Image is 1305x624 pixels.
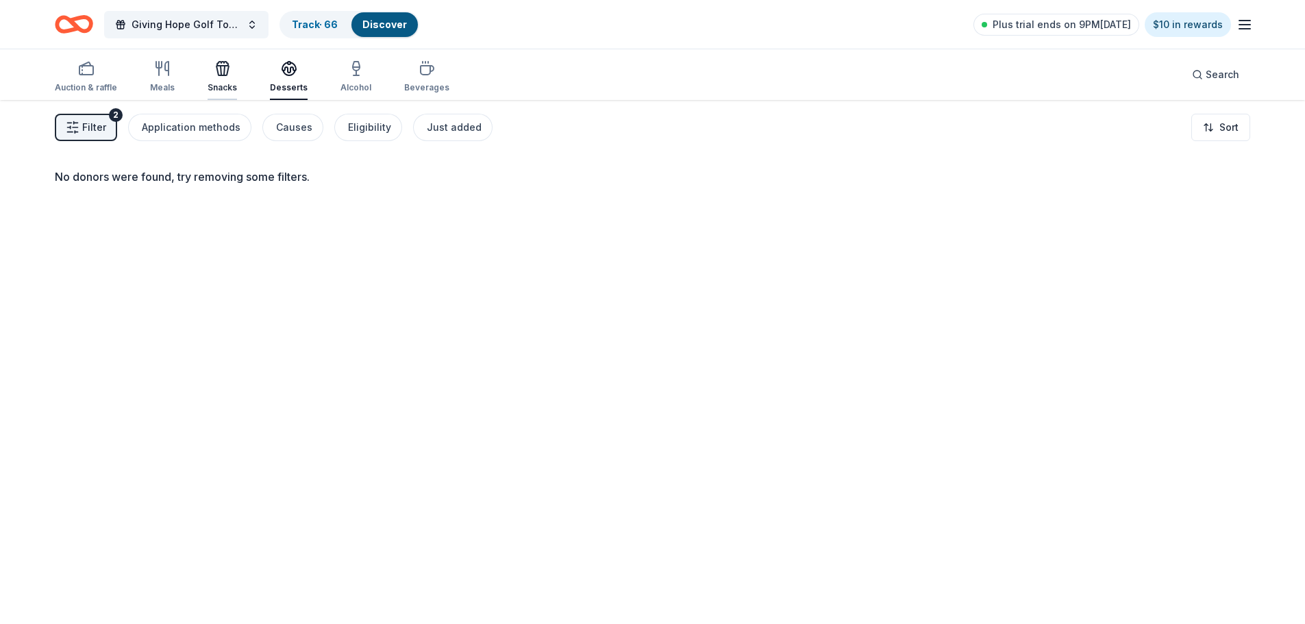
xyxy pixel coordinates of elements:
a: Plus trial ends on 9PM[DATE] [973,14,1139,36]
div: Beverages [404,82,449,93]
div: Causes [276,119,312,136]
a: $10 in rewards [1145,12,1231,37]
button: Beverages [404,55,449,100]
div: Just added [427,119,482,136]
div: No donors were found, try removing some filters. [55,169,1250,185]
button: Alcohol [340,55,371,100]
button: Track· 66Discover [279,11,419,38]
div: Desserts [270,82,308,93]
a: Track· 66 [292,18,338,30]
button: Search [1181,61,1250,88]
button: Application methods [128,114,251,141]
span: Sort [1219,119,1239,136]
button: Filter2 [55,114,117,141]
div: Eligibility [348,119,391,136]
span: Giving Hope Golf Tournament [132,16,241,33]
button: Sort [1191,114,1250,141]
button: Giving Hope Golf Tournament [104,11,269,38]
div: Application methods [142,119,240,136]
a: Discover [362,18,407,30]
button: Just added [413,114,493,141]
button: Causes [262,114,323,141]
div: 2 [109,108,123,122]
div: Meals [150,82,175,93]
button: Auction & raffle [55,55,117,100]
div: Snacks [208,82,237,93]
div: Auction & raffle [55,82,117,93]
button: Eligibility [334,114,402,141]
span: Plus trial ends on 9PM[DATE] [993,16,1131,33]
a: Home [55,8,93,40]
button: Desserts [270,55,308,100]
span: Search [1206,66,1239,83]
span: Filter [82,119,106,136]
button: Snacks [208,55,237,100]
button: Meals [150,55,175,100]
div: Alcohol [340,82,371,93]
